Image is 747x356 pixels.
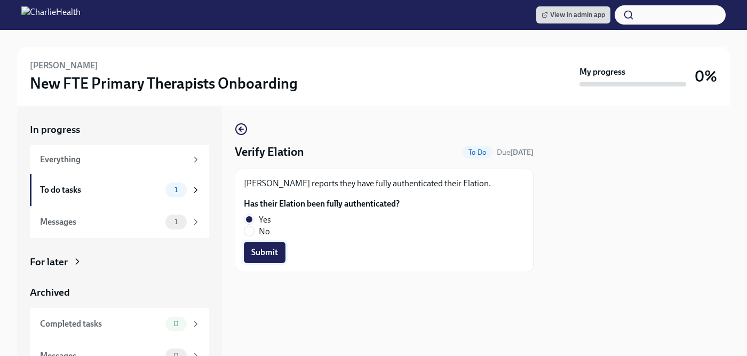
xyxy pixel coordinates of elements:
[168,218,184,226] span: 1
[30,255,209,269] a: For later
[579,66,625,78] strong: My progress
[259,214,271,226] span: Yes
[168,186,184,194] span: 1
[259,226,270,238] span: No
[536,6,610,23] a: View in admin app
[30,60,98,72] h6: [PERSON_NAME]
[40,184,161,196] div: To do tasks
[30,286,209,299] a: Archived
[497,147,534,157] span: October 22nd, 2025 10:00
[40,318,161,330] div: Completed tasks
[40,154,187,165] div: Everything
[542,10,605,20] span: View in admin app
[695,67,717,86] h3: 0%
[244,242,285,263] button: Submit
[30,206,209,238] a: Messages1
[462,148,492,156] span: To Do
[30,145,209,174] a: Everything
[167,320,185,328] span: 0
[244,178,525,189] p: [PERSON_NAME] reports they have fully authenticated their Elation.
[30,255,68,269] div: For later
[30,123,209,137] a: In progress
[30,308,209,340] a: Completed tasks0
[21,6,81,23] img: CharlieHealth
[497,148,534,157] span: Due
[244,198,400,210] label: Has their Elation been fully authenticated?
[235,144,304,160] h4: Verify Elation
[30,74,298,93] h3: New FTE Primary Therapists Onboarding
[30,174,209,206] a: To do tasks1
[510,148,534,157] strong: [DATE]
[40,216,161,228] div: Messages
[251,247,278,258] span: Submit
